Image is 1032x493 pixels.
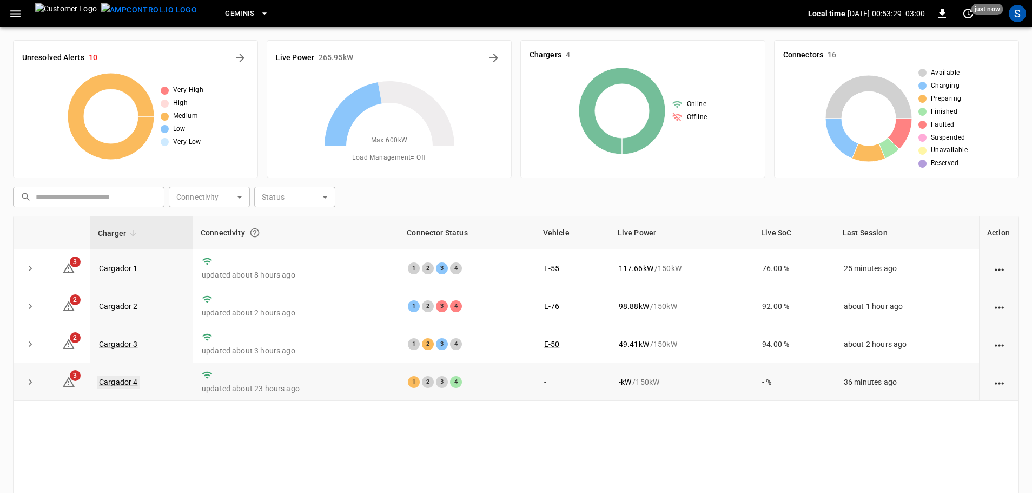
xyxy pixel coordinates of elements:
p: 117.66 kW [619,263,653,274]
div: Connectivity [201,223,392,242]
span: Preparing [931,94,962,104]
button: set refresh interval [960,5,977,22]
button: Geminis [221,3,273,24]
td: 92.00 % [753,287,835,325]
button: expand row [22,336,38,352]
div: 3 [436,300,448,312]
div: 3 [436,376,448,388]
div: / 150 kW [619,301,745,312]
span: Charging [931,81,960,91]
span: Charger [98,227,140,240]
td: 36 minutes ago [835,363,979,401]
td: 94.00 % [753,325,835,363]
a: Cargador 3 [99,340,138,349]
div: 2 [422,262,434,274]
div: 2 [422,300,434,312]
td: 76.00 % [753,249,835,287]
h6: Connectors [783,49,823,61]
div: action cell options [993,339,1006,350]
th: Action [979,216,1018,249]
h6: 265.95 kW [319,52,353,64]
div: / 150 kW [619,263,745,274]
span: 3 [70,370,81,381]
span: Unavailable [931,145,968,156]
p: 98.88 kW [619,301,649,312]
th: Live Power [610,216,753,249]
td: - [535,363,610,401]
span: Offline [687,112,707,123]
span: Max. 600 kW [371,135,408,146]
img: ampcontrol.io logo [101,3,197,17]
p: updated about 8 hours ago [202,269,391,280]
span: Available [931,68,960,78]
a: Cargador 4 [97,376,140,389]
div: / 150 kW [619,377,745,387]
h6: 16 [828,49,836,61]
span: 2 [70,332,81,343]
p: Local time [808,8,845,19]
p: - kW [619,377,631,387]
h6: Live Power [276,52,314,64]
th: Live SoC [753,216,835,249]
th: Last Session [835,216,979,249]
span: Load Management = Off [352,153,426,163]
td: - % [753,363,835,401]
div: 3 [436,338,448,350]
div: 2 [422,376,434,388]
span: Medium [173,111,198,122]
a: 3 [62,377,75,386]
span: Very High [173,85,204,96]
h6: 4 [566,49,570,61]
span: Finished [931,107,957,117]
span: 2 [70,294,81,305]
button: expand row [22,298,38,314]
a: 2 [62,301,75,310]
th: Connector Status [399,216,535,249]
span: Geminis [225,8,255,20]
div: action cell options [993,377,1006,387]
div: 2 [422,338,434,350]
button: expand row [22,374,38,390]
div: profile-icon [1009,5,1026,22]
th: Vehicle [535,216,610,249]
a: 2 [62,339,75,348]
button: expand row [22,260,38,277]
a: Cargador 2 [99,302,138,311]
div: 1 [408,338,420,350]
span: 3 [70,257,81,267]
span: Reserved [931,158,958,169]
a: E-50 [544,340,560,349]
p: 49.41 kW [619,339,649,350]
div: action cell options [993,263,1006,274]
span: Suspended [931,133,965,143]
div: 4 [450,338,462,350]
div: 1 [408,300,420,312]
h6: 10 [89,52,97,64]
div: 4 [450,262,462,274]
span: Faulted [931,120,955,130]
button: Energy Overview [485,49,502,67]
button: Connection between the charger and our software. [245,223,264,242]
button: All Alerts [231,49,249,67]
span: Low [173,124,186,135]
span: Online [687,99,706,110]
h6: Chargers [530,49,561,61]
p: [DATE] 00:53:29 -03:00 [848,8,925,19]
a: 3 [62,263,75,272]
td: about 1 hour ago [835,287,979,325]
p: updated about 23 hours ago [202,383,391,394]
div: 4 [450,300,462,312]
td: about 2 hours ago [835,325,979,363]
p: updated about 2 hours ago [202,307,391,318]
div: 3 [436,262,448,274]
div: 4 [450,376,462,388]
td: 25 minutes ago [835,249,979,287]
div: 1 [408,262,420,274]
a: E-76 [544,302,560,311]
h6: Unresolved Alerts [22,52,84,64]
div: 1 [408,376,420,388]
div: / 150 kW [619,339,745,350]
span: High [173,98,188,109]
div: action cell options [993,301,1006,312]
a: Cargador 1 [99,264,138,273]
